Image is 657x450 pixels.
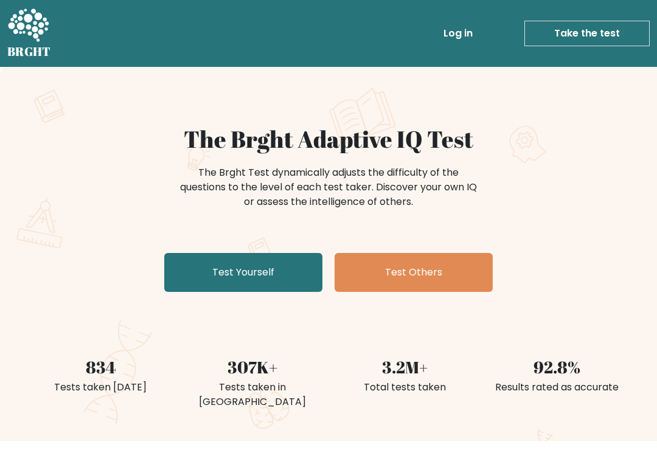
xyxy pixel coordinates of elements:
[7,44,51,59] h5: BRGHT
[336,355,473,380] div: 3.2M+
[7,5,51,62] a: BRGHT
[32,380,169,395] div: Tests taken [DATE]
[439,21,478,46] a: Log in
[488,380,625,395] div: Results rated as accurate
[184,355,321,380] div: 307K+
[336,380,473,395] div: Total tests taken
[164,253,322,292] a: Test Yourself
[524,21,650,46] a: Take the test
[184,380,321,409] div: Tests taken in [GEOGRAPHIC_DATA]
[488,355,625,380] div: 92.8%
[335,253,493,292] a: Test Others
[32,125,625,153] h1: The Brght Adaptive IQ Test
[32,355,169,380] div: 834
[176,165,481,209] div: The Brght Test dynamically adjusts the difficulty of the questions to the level of each test take...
